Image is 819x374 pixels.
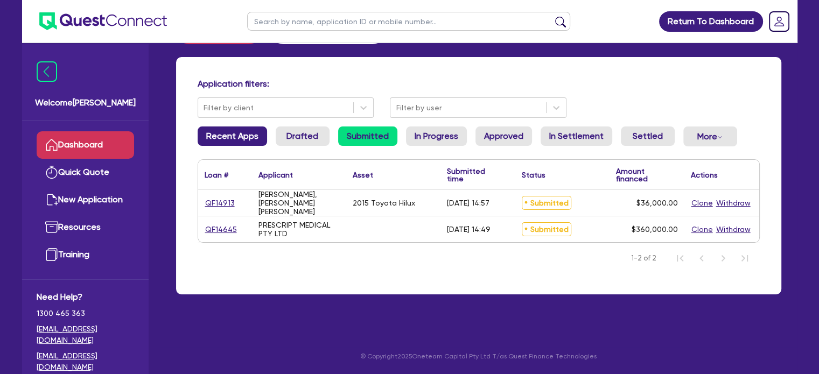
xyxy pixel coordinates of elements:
h4: Application filters: [198,79,760,89]
span: Submitted [522,222,571,236]
button: Last Page [734,248,755,269]
a: New Application [37,186,134,214]
a: Settled [621,126,675,146]
span: $360,000.00 [632,225,678,234]
img: new-application [45,193,58,206]
p: © Copyright 2025 Oneteam Capital Pty Ltd T/as Quest Finance Technologies [169,351,789,361]
div: Actions [691,171,718,179]
a: Recent Apps [198,126,267,146]
div: Asset [353,171,373,179]
a: In Progress [406,126,467,146]
input: Search by name, application ID or mobile number... [247,12,570,31]
img: resources [45,221,58,234]
a: Dropdown toggle [765,8,793,36]
span: $36,000.00 [636,199,678,207]
button: Clone [691,197,713,209]
div: Submitted time [447,167,499,182]
span: 1-2 of 2 [631,253,656,264]
div: Status [522,171,545,179]
button: Dropdown toggle [683,126,737,146]
a: Quick Quote [37,159,134,186]
a: QF14645 [205,223,237,236]
a: In Settlement [541,126,612,146]
div: [PERSON_NAME], [PERSON_NAME] [PERSON_NAME] [258,190,340,216]
img: icon-menu-close [37,61,57,82]
a: Dashboard [37,131,134,159]
a: QF14913 [205,197,235,209]
button: First Page [669,248,691,269]
a: Approved [475,126,532,146]
img: quick-quote [45,166,58,179]
button: Next Page [712,248,734,269]
div: 2015 Toyota Hilux [353,199,415,207]
div: Applicant [258,171,293,179]
a: [EMAIL_ADDRESS][DOMAIN_NAME] [37,323,134,346]
a: Training [37,241,134,269]
a: Return To Dashboard [659,11,763,32]
div: [DATE] 14:49 [447,225,491,234]
img: quest-connect-logo-blue [39,12,167,30]
span: Submitted [522,196,571,210]
button: Withdraw [716,197,751,209]
div: PRESCRIPT MEDICAL PTY LTD [258,221,340,238]
a: Submitted [338,126,397,146]
button: Withdraw [716,223,751,236]
a: [EMAIL_ADDRESS][DOMAIN_NAME] [37,350,134,373]
a: Drafted [276,126,330,146]
span: 1300 465 363 [37,308,134,319]
a: Resources [37,214,134,241]
div: Loan # [205,171,228,179]
span: Need Help? [37,291,134,304]
span: Welcome [PERSON_NAME] [35,96,136,109]
div: [DATE] 14:57 [447,199,489,207]
button: Clone [691,223,713,236]
div: Amount financed [616,167,678,182]
img: training [45,248,58,261]
button: Previous Page [691,248,712,269]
